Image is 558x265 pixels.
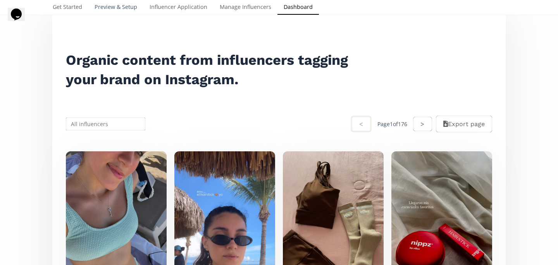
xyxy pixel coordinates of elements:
[436,116,492,132] button: Export page
[413,117,432,131] button: >
[66,50,358,89] h2: Organic content from influencers tagging your brand on Instagram.
[377,120,407,128] div: Page 1 of 176
[351,116,372,132] button: <
[8,8,33,31] iframe: chat widget
[65,116,146,132] input: All influencers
